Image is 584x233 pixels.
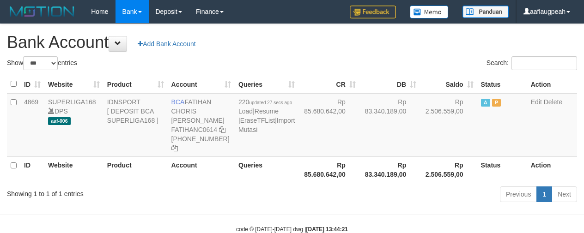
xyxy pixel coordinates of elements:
a: Load [238,108,253,115]
td: IDNSPORT [ DEPOSIT BCA SUPERLIGA168 ] [103,93,168,157]
th: CR: activate to sort column ascending [298,75,359,93]
th: Rp 85.680.642,00 [298,156,359,183]
a: Import Mutasi [238,117,295,133]
td: Rp 83.340.189,00 [359,93,420,157]
th: Product: activate to sort column ascending [103,75,168,93]
th: Rp 83.340.189,00 [359,156,420,183]
span: aaf-006 [48,117,71,125]
span: Active [481,99,490,107]
span: | | | [238,98,295,133]
label: Search: [487,56,577,70]
small: code © [DATE]-[DATE] dwg | [236,226,348,233]
select: Showentries [23,56,58,70]
input: Search: [511,56,577,70]
th: Action [527,156,577,183]
th: Product [103,156,168,183]
strong: [DATE] 13:44:21 [306,226,348,233]
a: Copy FATIHANC0614 to clipboard [219,126,225,133]
th: Account: activate to sort column ascending [168,75,235,93]
a: Delete [544,98,562,106]
a: EraseTFList [240,117,275,124]
span: Paused [492,99,501,107]
th: Account [168,156,235,183]
a: 1 [536,186,552,202]
td: 4869 [20,93,44,157]
th: Status [477,75,527,93]
a: Copy 4062281727 to clipboard [171,144,178,152]
th: Action [527,75,577,93]
th: DB: activate to sort column ascending [359,75,420,93]
th: Rp 2.506.559,00 [420,156,477,183]
a: FATIHANC0614 [171,126,217,133]
div: Showing 1 to 1 of 1 entries [7,185,237,198]
span: updated 27 secs ago [249,100,292,105]
a: SUPERLIGA168 [48,98,96,106]
span: 220 [238,98,292,106]
td: DPS [44,93,103,157]
th: Website [44,156,103,183]
img: MOTION_logo.png [7,5,77,18]
a: Previous [500,186,537,202]
th: Queries: activate to sort column ascending [235,75,298,93]
th: ID: activate to sort column ascending [20,75,44,93]
h1: Bank Account [7,33,577,52]
a: Edit [531,98,542,106]
a: Resume [255,108,279,115]
td: Rp 2.506.559,00 [420,93,477,157]
img: Feedback.jpg [350,6,396,18]
a: Next [552,186,577,202]
span: BCA [171,98,185,106]
label: Show entries [7,56,77,70]
td: FATIHAN CHORIS [PERSON_NAME] [PHONE_NUMBER] [168,93,235,157]
th: Saldo: activate to sort column ascending [420,75,477,93]
th: ID [20,156,44,183]
a: Add Bank Account [132,36,201,52]
img: Button%20Memo.svg [410,6,449,18]
th: Website: activate to sort column ascending [44,75,103,93]
th: Queries [235,156,298,183]
th: Status [477,156,527,183]
td: Rp 85.680.642,00 [298,93,359,157]
img: panduan.png [462,6,509,18]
